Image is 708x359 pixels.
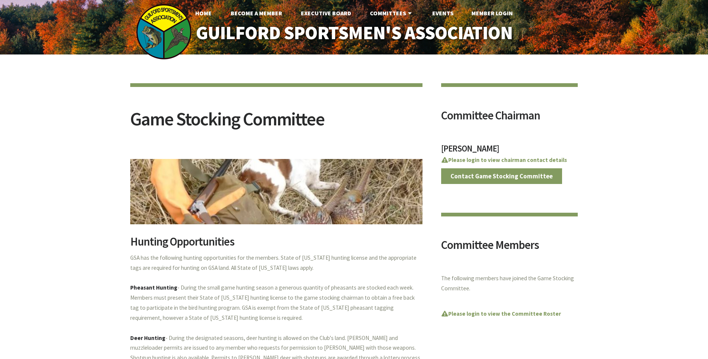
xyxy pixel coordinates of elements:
[441,274,578,294] p: The following members have joined the Game Stocking Committee.
[426,6,459,21] a: Events
[130,110,422,138] h2: Game Stocking Committee
[130,334,165,341] strong: Deer Hunting
[441,239,578,256] h2: Committee Members
[441,310,561,317] a: Please login to view the Committee Roster
[180,17,528,49] a: Guilford Sportsmen's Association
[465,6,519,21] a: Member Login
[295,6,357,21] a: Executive Board
[130,284,177,291] strong: Pheasant Hunting
[364,6,420,21] a: Committees
[189,6,218,21] a: Home
[136,4,192,60] img: logo_sm.png
[130,236,422,253] h2: Hunting Opportunities
[441,110,578,127] h2: Committee Chairman
[225,6,288,21] a: Become A Member
[441,156,567,163] a: Please login to view chairman contact details
[441,144,578,157] h3: [PERSON_NAME]
[441,168,562,184] a: Contact Game Stocking Committee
